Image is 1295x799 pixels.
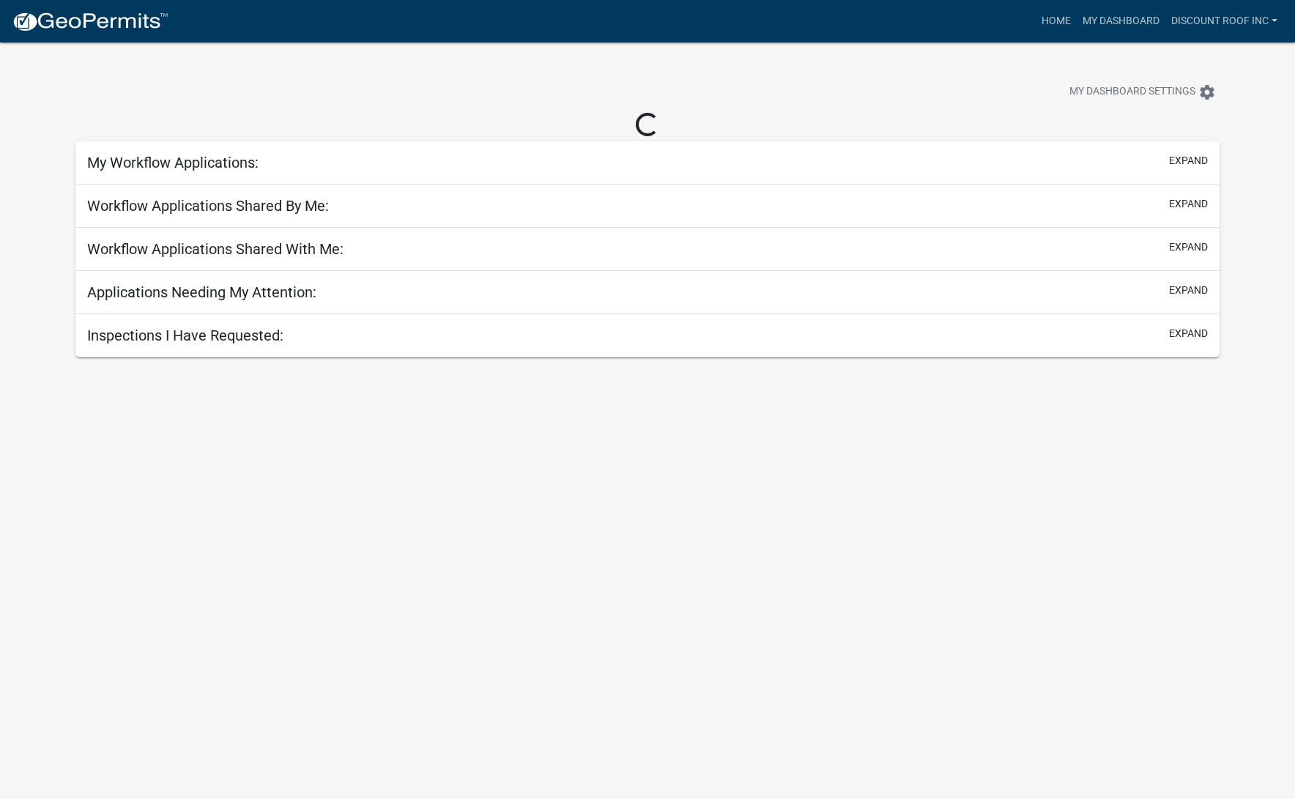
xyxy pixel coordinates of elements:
[87,240,344,258] h5: Workflow Applications Shared With Me:
[1058,78,1228,106] button: My Dashboard Settingssettings
[1169,326,1208,341] button: expand
[1165,7,1283,35] a: Discount Roof Inc
[87,283,316,301] h5: Applications Needing My Attention:
[1169,196,1208,212] button: expand
[1036,7,1077,35] a: Home
[1169,153,1208,168] button: expand
[87,197,329,215] h5: Workflow Applications Shared By Me:
[1077,7,1165,35] a: My Dashboard
[87,327,283,344] h5: Inspections I Have Requested:
[1198,83,1216,101] i: settings
[1169,283,1208,298] button: expand
[1069,83,1195,101] span: My Dashboard Settings
[1169,239,1208,255] button: expand
[87,154,259,171] h5: My Workflow Applications:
